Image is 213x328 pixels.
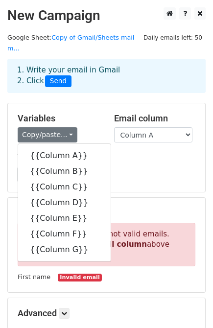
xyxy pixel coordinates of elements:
[18,127,77,142] a: Copy/paste...
[18,226,111,242] a: {{Column F}}
[164,281,213,328] iframe: Chat Widget
[18,113,99,124] h5: Variables
[18,273,50,281] small: First name
[140,34,206,41] a: Daily emails left: 50
[18,179,111,195] a: {{Column C}}
[18,308,195,319] h5: Advanced
[18,195,111,211] a: {{Column D}}
[140,32,206,43] span: Daily emails left: 50
[114,113,196,124] h5: Email column
[45,75,71,87] span: Send
[18,211,111,226] a: {{Column E}}
[7,7,206,24] h2: New Campaign
[58,274,102,282] small: Invalid email
[18,242,111,258] a: {{Column G}}
[18,164,111,179] a: {{Column B}}
[92,240,147,249] strong: Email column
[7,34,134,52] a: Copy of Gmail/Sheets mail m...
[10,65,203,87] div: 1. Write your email in Gmail 2. Click
[18,148,111,164] a: {{Column A}}
[7,34,134,52] small: Google Sheet:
